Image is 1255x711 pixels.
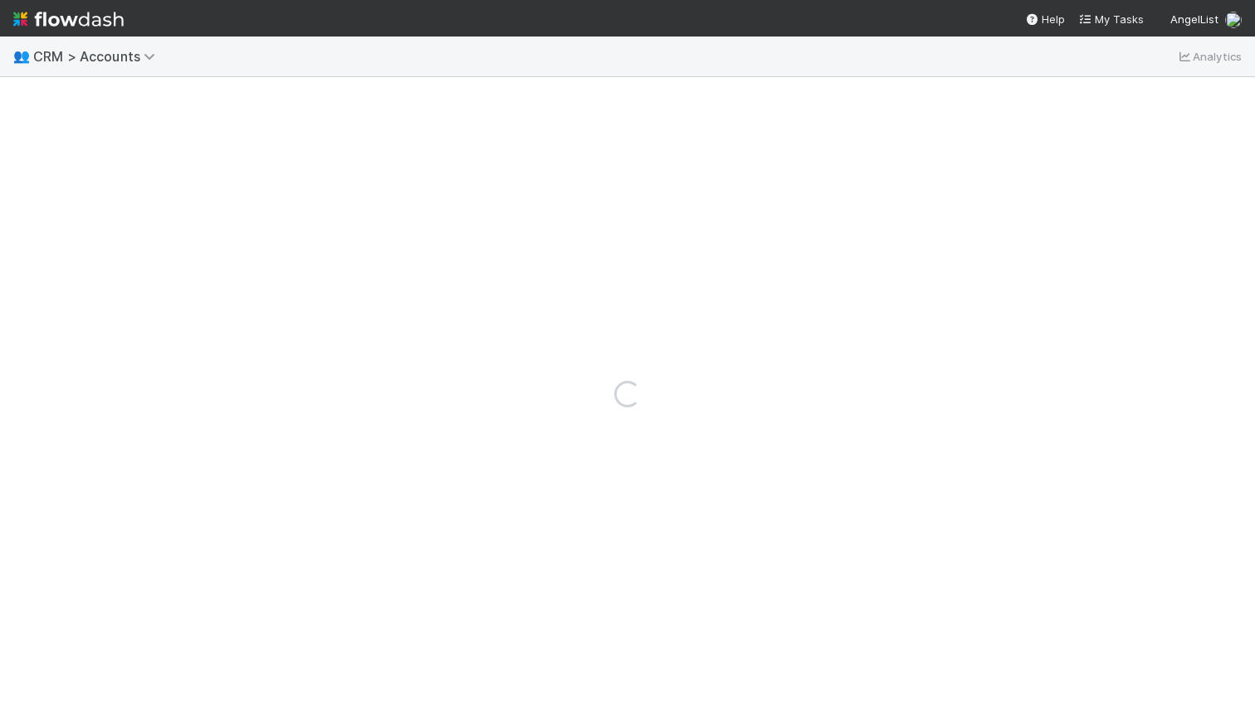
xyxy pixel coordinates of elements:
a: Analytics [1176,46,1242,66]
span: CRM > Accounts [33,48,164,65]
span: 👥 [13,49,30,63]
div: Help [1025,11,1065,27]
span: My Tasks [1078,12,1144,26]
img: logo-inverted-e16ddd16eac7371096b0.svg [13,5,124,33]
a: My Tasks [1078,11,1144,27]
span: AngelList [1170,12,1218,26]
img: avatar_d2b43477-63dc-4e62-be5b-6fdd450c05a1.png [1225,12,1242,28]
